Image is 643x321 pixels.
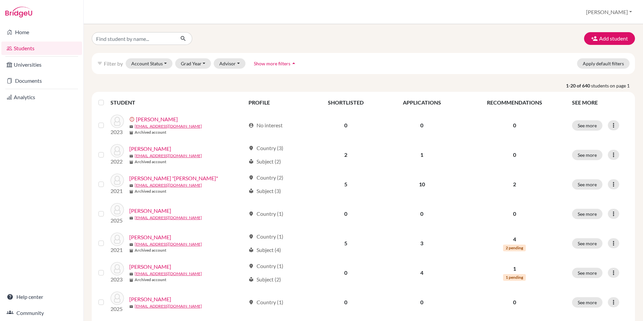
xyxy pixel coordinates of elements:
[572,150,602,160] button: See more
[111,216,124,224] p: 2025
[465,210,564,218] p: 0
[383,229,461,258] td: 3
[290,60,297,67] i: arrow_drop_up
[214,58,245,69] button: Advisor
[248,234,254,239] span: location_on
[248,233,283,241] div: Country (1)
[465,235,564,243] p: 4
[309,258,383,287] td: 0
[1,25,82,39] a: Home
[135,159,166,165] b: Archived account
[383,170,461,199] td: 10
[111,144,124,157] img: Ahlem, Claire
[465,151,564,159] p: 0
[572,120,602,131] button: See more
[248,277,254,282] span: local_library
[465,121,564,129] p: 0
[92,32,175,45] input: Find student by name...
[248,145,254,151] span: location_on
[248,187,281,195] div: Subject (3)
[129,305,133,309] span: mail
[465,265,564,273] p: 1
[572,268,602,278] button: See more
[248,159,254,164] span: local_library
[309,199,383,229] td: 0
[135,277,166,283] b: Archived account
[1,58,82,71] a: Universities
[248,275,281,283] div: Subject (2)
[111,233,124,246] img: Alexander, John
[309,229,383,258] td: 5
[129,243,133,247] span: mail
[248,210,283,218] div: Country (1)
[135,123,202,129] a: [EMAIL_ADDRESS][DOMAIN_NAME]
[248,58,303,69] button: Show more filtersarrow_drop_up
[583,6,635,18] button: [PERSON_NAME]
[248,246,281,254] div: Subject (4)
[129,295,171,303] a: [PERSON_NAME]
[584,32,635,45] button: Add student
[135,247,166,253] b: Archived account
[111,203,124,216] img: Alexander, Jacob
[129,272,133,276] span: mail
[111,305,124,313] p: 2025
[503,274,526,281] span: 1 pending
[111,187,124,195] p: 2021
[572,238,602,249] button: See more
[383,94,461,111] th: APPLICATIONS
[135,271,202,277] a: [EMAIL_ADDRESS][DOMAIN_NAME]
[129,207,171,215] a: [PERSON_NAME]
[129,145,171,153] a: [PERSON_NAME]
[248,157,281,166] div: Subject (2)
[135,182,202,188] a: [EMAIL_ADDRESS][DOMAIN_NAME]
[129,184,133,188] span: mail
[129,233,171,241] a: [PERSON_NAME]
[129,125,133,129] span: mail
[5,7,32,17] img: Bridge-U
[97,61,102,66] i: filter_list
[111,246,124,254] p: 2021
[309,94,383,111] th: SHORTLISTED
[572,179,602,190] button: See more
[248,188,254,194] span: local_library
[1,306,82,320] a: Community
[129,216,133,220] span: mail
[309,287,383,317] td: 0
[383,140,461,170] td: 1
[111,128,124,136] p: 2023
[111,174,124,187] img: Ahn, Ji Won "Andy"
[248,144,283,152] div: Country (3)
[503,245,526,251] span: 2 pending
[111,292,124,305] img: Allers, Benjamin
[254,61,290,66] span: Show more filters
[175,58,211,69] button: Grad Year
[104,60,123,67] span: Filter by
[568,94,632,111] th: SEE MORE
[136,115,178,123] a: [PERSON_NAME]
[1,290,82,304] a: Help center
[135,153,202,159] a: [EMAIL_ADDRESS][DOMAIN_NAME]
[129,278,133,282] span: inventory_2
[248,300,254,305] span: location_on
[591,82,635,89] span: students on page 1
[248,263,254,269] span: location_on
[572,209,602,219] button: See more
[465,180,564,188] p: 2
[248,298,283,306] div: Country (1)
[135,241,202,247] a: [EMAIL_ADDRESS][DOMAIN_NAME]
[129,160,133,164] span: inventory_2
[1,74,82,87] a: Documents
[129,131,133,135] span: inventory_2
[111,262,124,275] img: Alexander, Josiah
[461,94,568,111] th: RECOMMENDATIONS
[383,199,461,229] td: 0
[129,249,133,253] span: inventory_2
[135,215,202,221] a: [EMAIL_ADDRESS][DOMAIN_NAME]
[572,297,602,308] button: See more
[309,170,383,199] td: 5
[248,175,254,180] span: location_on
[111,94,244,111] th: STUDENT
[383,287,461,317] td: 0
[244,94,309,111] th: PROFILE
[248,247,254,253] span: local_library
